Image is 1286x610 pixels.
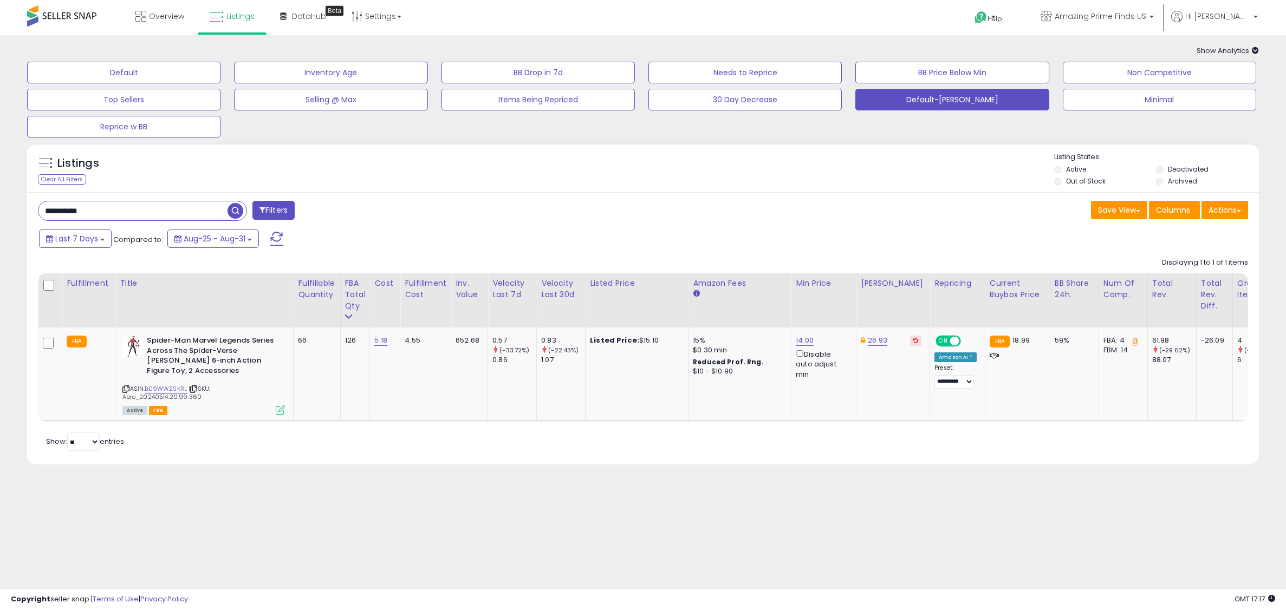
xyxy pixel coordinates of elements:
label: Out of Stock [1066,176,1106,186]
div: Displaying 1 to 1 of 1 items [1162,258,1248,268]
div: Tooltip anchor [325,5,344,16]
button: Default [27,62,220,83]
span: FBA [149,406,167,415]
small: (-29.62%) [1159,346,1190,355]
small: (-33.33%) [1244,346,1275,355]
span: Listings [226,11,255,22]
div: FBM: 14 [1103,345,1139,355]
label: Deactivated [1168,165,1209,174]
span: 18.99 [1012,335,1030,345]
div: FBA Total Qty [345,278,366,312]
a: Hi [PERSON_NAME] [1171,11,1258,35]
div: [PERSON_NAME] [861,278,925,289]
div: 0.57 [492,336,536,345]
div: $15.10 [590,336,680,345]
button: Non Competitive [1063,62,1256,83]
span: | SKU: Aero_20240514.20.99.360 [122,384,210,401]
div: Min Price [796,278,852,289]
span: Last 7 Days [55,233,98,244]
span: Hi [PERSON_NAME] [1185,11,1250,22]
div: Total Rev. Diff. [1201,278,1228,312]
button: BB Price Below Min [855,62,1049,83]
div: 6 [1237,355,1281,365]
span: Show Analytics [1197,45,1259,56]
div: Current Buybox Price [990,278,1045,300]
div: Disable auto adjust min [796,348,848,379]
div: 59% [1055,336,1090,345]
div: Preset: [934,364,977,389]
a: 5.18 [374,335,387,346]
div: 66 [298,336,332,345]
div: 15% [693,336,783,345]
div: $0.30 min [693,345,783,355]
button: Reprice w BB [27,116,220,137]
div: 126 [345,336,362,345]
button: Default-[PERSON_NAME] [855,89,1049,110]
span: Help [988,14,1002,23]
div: Num of Comp. [1103,278,1143,300]
div: 1.07 [541,355,585,365]
div: 652.68 [456,336,479,345]
div: FBA: 4 [1103,336,1139,345]
button: Minimal [1063,89,1256,110]
div: Amazon AI * [934,352,977,362]
div: Title [120,278,289,289]
div: Fulfillment Cost [405,278,446,300]
span: Compared to: [113,234,163,245]
span: Aug-25 - Aug-31 [184,233,245,244]
div: Cost [374,278,395,289]
small: Amazon Fees. [693,289,699,299]
div: $10 - $10.90 [693,367,783,376]
p: Listing States: [1054,152,1259,162]
span: Show: entries [46,436,124,447]
span: OFF [959,337,977,346]
small: FBA [67,336,87,347]
div: Amazon Fees [693,278,787,289]
button: Save View [1091,201,1147,219]
div: Ordered Items [1237,278,1277,300]
small: FBA [990,336,1010,347]
button: BB Drop in 7d [441,62,635,83]
button: Inventory Age [234,62,427,83]
div: 0.86 [492,355,536,365]
div: ASIN: [122,336,285,414]
b: Listed Price: [590,335,639,345]
a: 26.93 [868,335,887,346]
div: -26.09 [1201,336,1224,345]
span: Amazing Prime Finds US [1055,11,1146,22]
div: 0.83 [541,336,585,345]
img: 41qkUsHwBLL._SL40_.jpg [122,336,144,357]
button: Actions [1201,201,1248,219]
div: Total Rev. [1152,278,1192,300]
div: Clear All Filters [38,174,86,185]
label: Archived [1168,176,1197,186]
div: Fulfillable Quantity [298,278,335,300]
a: Help [966,3,1023,35]
div: Fulfillment [67,278,111,289]
span: Columns [1156,205,1190,215]
button: Aug-25 - Aug-31 [167,229,259,248]
h5: Listings [57,156,99,171]
button: Filters [252,201,295,220]
span: DataHub [292,11,326,22]
span: ON [937,337,950,346]
button: Selling @ Max [234,89,427,110]
a: 14.00 [796,335,814,346]
span: Overview [149,11,184,22]
b: Spider-Man Marvel Legends Series Across The Spider-Verse [PERSON_NAME] 6-inch Action Figure Toy, ... [147,336,278,378]
small: (-33.72%) [499,346,529,355]
small: (-22.43%) [548,346,579,355]
button: Columns [1149,201,1200,219]
div: Velocity Last 7d [492,278,532,300]
button: Last 7 Days [39,229,112,248]
div: 61.98 [1152,336,1196,345]
a: B09WWZSKRL [145,384,187,393]
div: 4.55 [405,336,443,345]
button: Top Sellers [27,89,220,110]
div: 88.07 [1152,355,1196,365]
div: Repricing [934,278,980,289]
div: 4 [1237,336,1281,345]
div: Velocity Last 30d [541,278,581,300]
button: Items Being Repriced [441,89,635,110]
div: Listed Price [590,278,684,289]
